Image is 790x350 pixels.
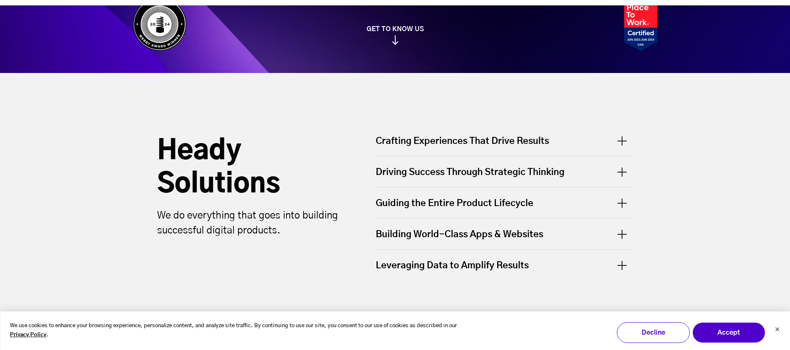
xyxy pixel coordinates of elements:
div: Crafting Experiences That Drive Results [376,135,633,156]
img: arrow_down [392,35,399,45]
p: We do everything that goes into building successful digital products. [157,208,344,238]
a: GET TO KNOW US [129,25,661,45]
button: Decline [617,322,690,343]
div: Guiding the Entire Product Lifecycle [376,187,633,218]
div: Driving Success Through Strategic Thinking [376,156,633,187]
button: Dismiss cookie banner [775,326,780,335]
h2: Heady Solutions [157,135,344,201]
a: Privacy Policy [10,331,46,340]
div: Leveraging Data to Amplify Results [376,250,633,280]
button: Accept [692,322,765,343]
p: We use cookies to enhance your browsing experience, personalize content, and analyze site traffic... [10,321,464,340]
div: Building World-Class Apps & Websites [376,219,633,249]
